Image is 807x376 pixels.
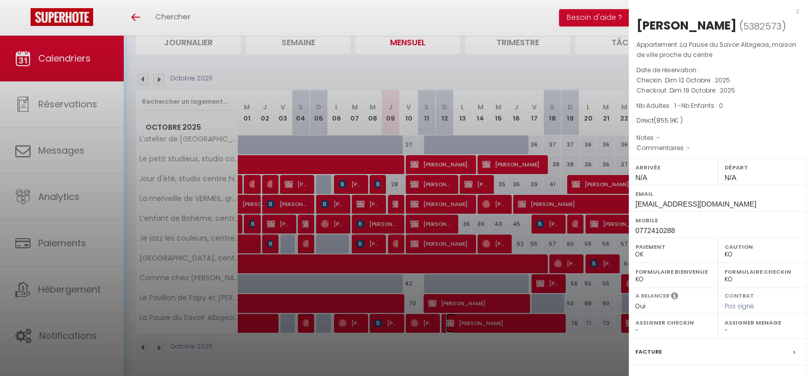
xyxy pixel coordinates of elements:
[725,302,754,310] span: Pas signé
[665,76,730,84] span: Dim 12 Octobre . 2025
[671,292,678,303] i: Sélectionner OUI si vous souhaiter envoyer les séquences de messages post-checkout
[725,173,736,182] span: N/A
[635,162,711,172] label: Arrivée
[743,20,782,33] span: 5382573
[657,133,660,142] span: -
[629,5,799,17] div: x
[636,85,799,96] p: Checkout :
[636,101,723,110] span: Nb Adultes : 1 -
[635,226,675,235] span: 0772410288
[635,200,756,208] span: [EMAIL_ADDRESS][DOMAIN_NAME]
[654,116,683,125] span: ( € )
[656,116,674,125] span: 855.9
[636,17,737,34] div: [PERSON_NAME]
[636,40,799,60] p: Appartement :
[635,173,647,182] span: N/A
[636,75,799,85] p: Checkin :
[739,19,786,33] span: ( )
[725,162,800,172] label: Départ
[635,267,711,277] label: Formulaire Bienvenue
[635,215,800,225] label: Mobile
[725,292,754,298] label: Contrat
[636,143,799,153] p: Commentaires :
[635,317,711,328] label: Assigner Checkin
[636,133,799,143] p: Notes :
[670,86,735,95] span: Dim 19 Octobre . 2025
[635,242,711,252] label: Paiement
[636,116,799,126] div: Direct
[636,40,796,59] span: La Pause du Savoir Albigeois, maison de ville proche du centre
[725,267,800,277] label: Formulaire Checkin
[635,189,800,199] label: Email
[636,65,799,75] p: Date de réservation :
[635,292,670,300] label: A relancer
[635,346,662,357] label: Facture
[687,143,690,152] span: -
[725,242,800,252] label: Caution
[681,101,723,110] span: Nb Enfants : 0
[725,317,800,328] label: Assigner Menage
